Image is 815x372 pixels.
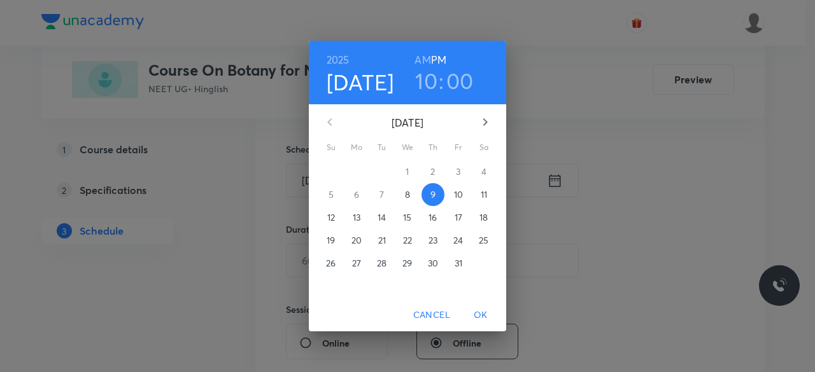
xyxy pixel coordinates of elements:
button: 31 [447,252,470,275]
span: OK [465,307,496,323]
button: 20 [345,229,368,252]
span: Th [422,141,444,154]
button: 11 [472,183,495,206]
p: 25 [479,234,488,247]
p: 9 [430,188,436,201]
p: 13 [353,211,360,224]
p: 30 [428,257,438,270]
p: 23 [429,234,437,247]
button: 00 [446,67,474,94]
button: 17 [447,206,470,229]
button: 13 [345,206,368,229]
p: 22 [403,234,412,247]
h3: : [439,67,444,94]
p: 21 [378,234,386,247]
button: 9 [422,183,444,206]
button: [DATE] [327,69,394,95]
button: 15 [396,206,419,229]
button: 25 [472,229,495,252]
p: 19 [327,234,335,247]
button: 12 [320,206,343,229]
button: 10 [447,183,470,206]
button: 26 [320,252,343,275]
span: Fr [447,141,470,154]
p: 10 [454,188,463,201]
button: 2025 [327,51,350,69]
button: 24 [447,229,470,252]
p: 16 [429,211,437,224]
button: 10 [415,67,437,94]
p: 15 [403,211,411,224]
button: 28 [371,252,393,275]
p: 24 [453,234,463,247]
p: 11 [481,188,487,201]
p: 27 [352,257,361,270]
p: 26 [326,257,336,270]
p: 20 [351,234,362,247]
p: 18 [479,211,488,224]
p: 31 [455,257,462,270]
p: 17 [455,211,462,224]
span: Tu [371,141,393,154]
p: [DATE] [345,115,470,130]
button: 23 [422,229,444,252]
button: 29 [396,252,419,275]
button: 16 [422,206,444,229]
button: 27 [345,252,368,275]
button: PM [431,51,446,69]
p: 12 [327,211,335,224]
button: 18 [472,206,495,229]
p: 28 [377,257,386,270]
button: AM [415,51,430,69]
span: We [396,141,419,154]
button: 22 [396,229,419,252]
span: Cancel [413,307,450,323]
p: 8 [405,188,410,201]
button: OK [460,303,501,327]
span: Mo [345,141,368,154]
button: 14 [371,206,393,229]
button: Cancel [408,303,455,327]
button: 21 [371,229,393,252]
p: 14 [378,211,386,224]
button: 30 [422,252,444,275]
span: Sa [472,141,495,154]
p: 29 [402,257,412,270]
span: Su [320,141,343,154]
button: 8 [396,183,419,206]
button: 19 [320,229,343,252]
